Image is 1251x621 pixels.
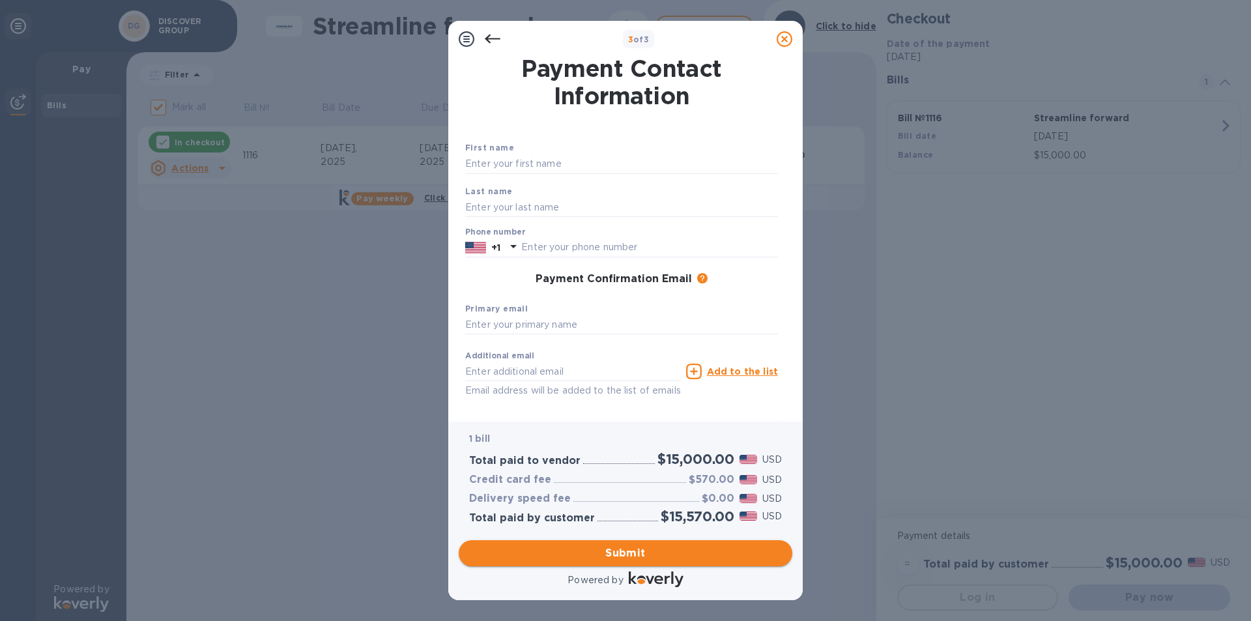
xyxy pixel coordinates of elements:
img: Logo [629,571,683,587]
img: USD [740,494,757,503]
p: USD [762,492,782,506]
b: Added additional emails [465,411,578,420]
h3: Total paid to vendor [469,455,581,467]
input: Enter additional email [465,362,681,381]
u: Add to the list [707,366,778,377]
input: Enter your primary name [465,315,778,335]
input: Enter your phone number [521,238,778,257]
h3: Credit card fee [469,474,551,486]
h2: $15,570.00 [661,508,734,525]
b: First name [465,143,514,152]
button: Submit [459,540,792,566]
img: USD [740,512,757,521]
b: of 3 [628,35,650,44]
label: Additional email [465,353,534,360]
b: Last name [465,186,513,196]
b: 1 bill [469,433,490,444]
h3: Total paid by customer [469,512,595,525]
input: Enter your first name [465,154,778,174]
p: +1 [491,241,500,254]
span: 3 [628,35,633,44]
p: Powered by [568,573,623,587]
img: USD [740,475,757,484]
label: Phone number [465,229,525,237]
h3: $0.00 [702,493,734,505]
img: USD [740,455,757,464]
h3: Payment Confirmation Email [536,273,692,285]
p: USD [762,510,782,523]
img: US [465,240,486,255]
h2: $15,000.00 [657,451,734,467]
p: USD [762,473,782,487]
span: Submit [469,545,782,561]
p: USD [762,453,782,467]
b: Primary email [465,304,528,313]
input: Enter your last name [465,197,778,217]
h3: Delivery speed fee [469,493,571,505]
h3: $570.00 [689,474,734,486]
h1: Payment Contact Information [465,55,778,109]
p: Email address will be added to the list of emails [465,383,681,398]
